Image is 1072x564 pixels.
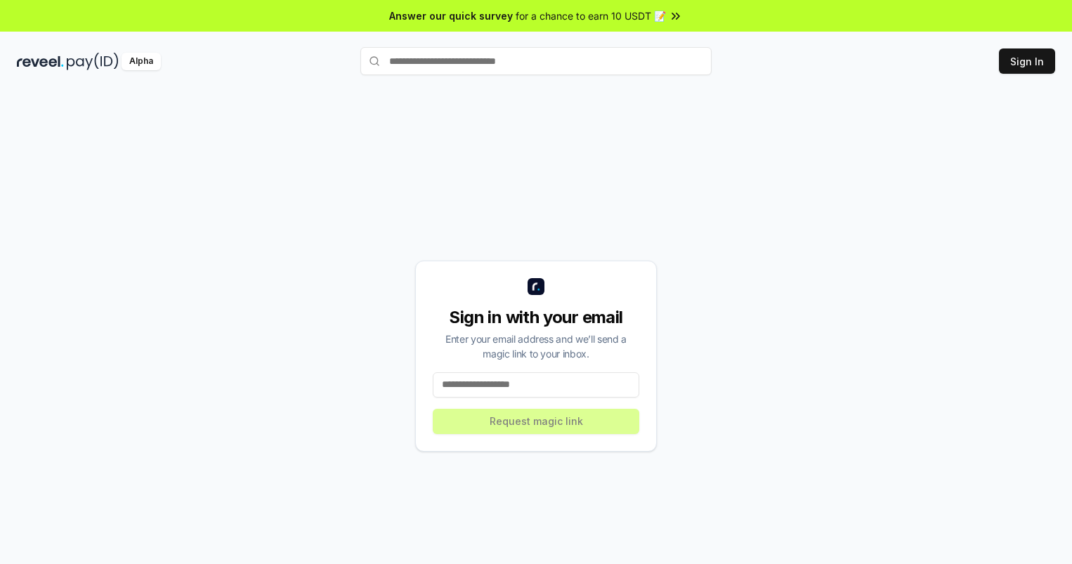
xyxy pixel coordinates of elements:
div: Enter your email address and we’ll send a magic link to your inbox. [433,332,639,361]
button: Sign In [999,48,1055,74]
div: Alpha [122,53,161,70]
img: logo_small [528,278,544,295]
img: reveel_dark [17,53,64,70]
span: for a chance to earn 10 USDT 📝 [516,8,666,23]
div: Sign in with your email [433,306,639,329]
span: Answer our quick survey [389,8,513,23]
img: pay_id [67,53,119,70]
